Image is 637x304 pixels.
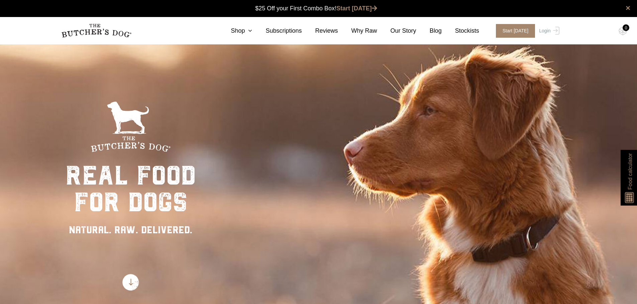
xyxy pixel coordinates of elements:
[336,5,377,12] a: Start [DATE]
[537,24,559,38] a: Login
[66,222,196,237] div: NATURAL. RAW. DELIVERED.
[416,26,442,35] a: Blog
[619,27,627,35] img: TBD_Cart-Empty.png
[489,24,538,38] a: Start [DATE]
[217,26,252,35] a: Shop
[442,26,479,35] a: Stockists
[338,26,377,35] a: Why Raw
[623,24,629,31] div: 0
[66,162,196,216] div: real food for dogs
[626,4,630,12] a: close
[252,26,302,35] a: Subscriptions
[377,26,416,35] a: Our Story
[302,26,338,35] a: Reviews
[496,24,535,38] span: Start [DATE]
[626,153,634,190] span: Food calculator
